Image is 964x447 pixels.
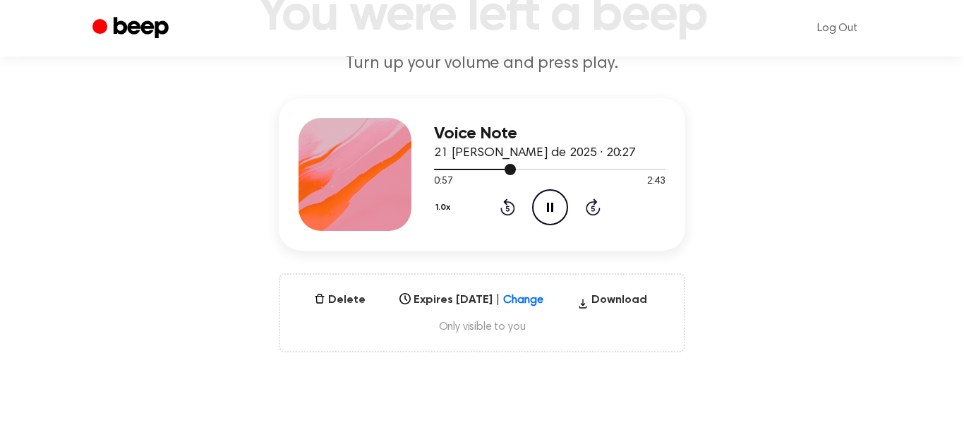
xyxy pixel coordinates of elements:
p: Turn up your volume and press play. [211,52,753,76]
span: 2:43 [647,174,665,189]
span: Only visible to you [297,320,667,334]
a: Beep [92,15,172,42]
a: Log Out [803,11,872,45]
button: Delete [308,292,371,309]
button: Download [572,292,653,314]
button: 1.0x [434,196,456,220]
span: 21 [PERSON_NAME] de 2025 · 20:27 [434,147,636,160]
h3: Voice Note [434,124,665,143]
span: 0:57 [434,174,452,189]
